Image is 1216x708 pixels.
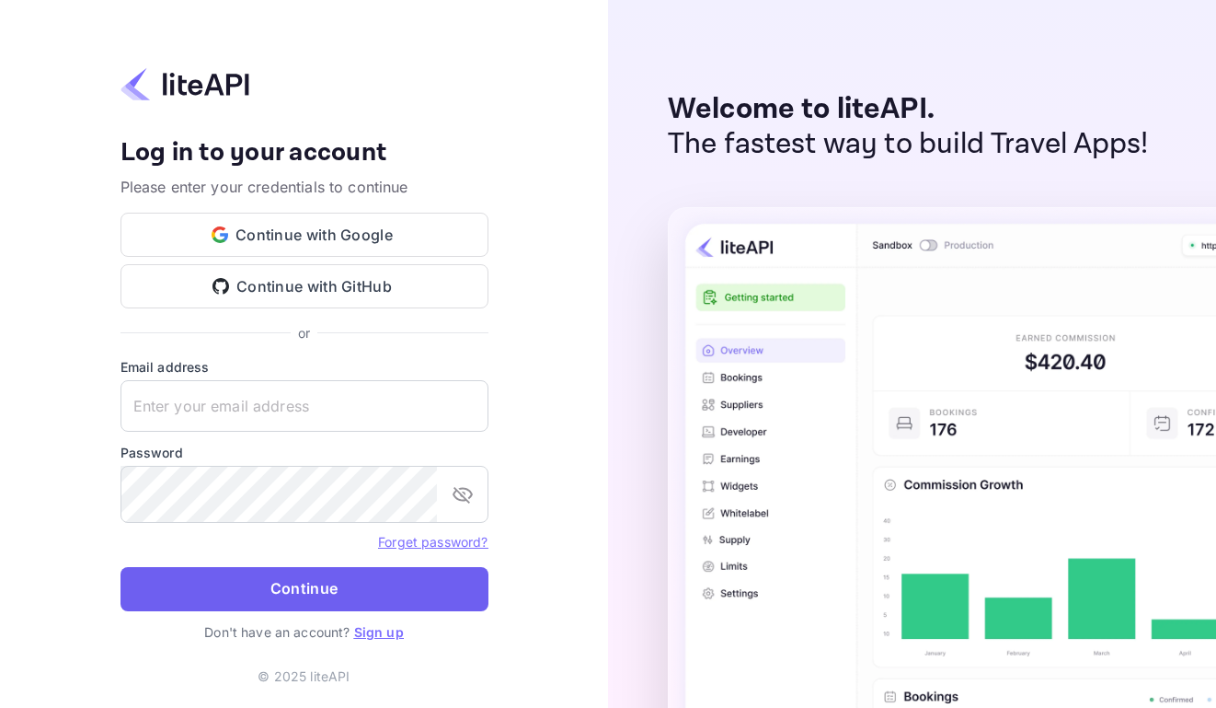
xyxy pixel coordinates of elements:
[120,264,488,308] button: Continue with GitHub
[378,534,488,550] a: Forget password?
[120,443,488,462] label: Password
[444,476,481,513] button: toggle password visibility
[120,622,488,642] p: Don't have an account?
[120,380,488,432] input: Enter your email address
[354,624,404,640] a: Sign up
[120,357,488,377] label: Email address
[668,92,1149,127] p: Welcome to liteAPI.
[120,137,488,169] h4: Log in to your account
[258,667,350,686] p: © 2025 liteAPI
[378,532,488,551] a: Forget password?
[120,213,488,257] button: Continue with Google
[668,127,1149,162] p: The fastest way to build Travel Apps!
[120,176,488,198] p: Please enter your credentials to continue
[120,66,249,102] img: liteapi
[120,567,488,611] button: Continue
[298,323,310,342] p: or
